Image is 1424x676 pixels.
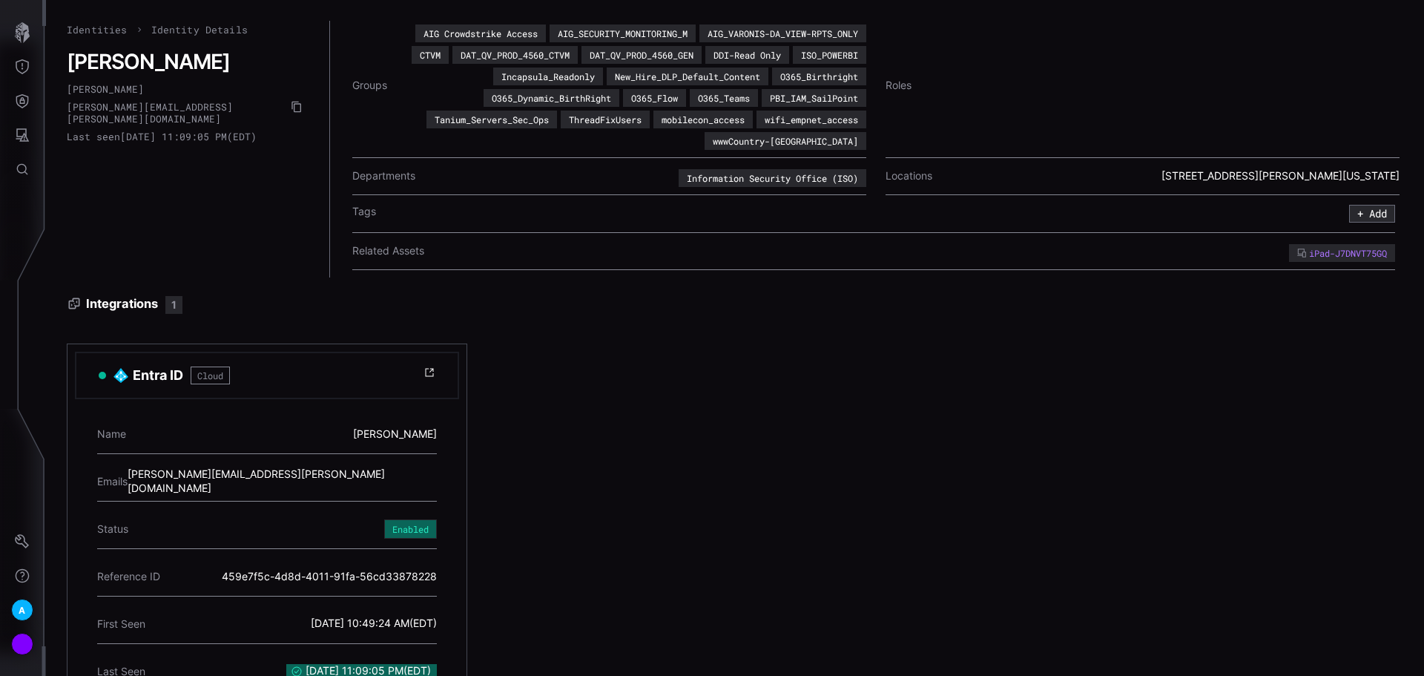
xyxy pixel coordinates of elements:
[492,93,611,102] div: O365_Dynamic_BirthRight
[615,72,760,81] div: New_Hire_DLP_Default_Content
[1289,244,1395,262] a: iPad-J7DNVT75GQ
[352,244,424,257] label: Related Assets
[165,296,182,314] div: 1
[1349,205,1395,223] button: + Add
[713,50,781,59] div: DDI-Read Only
[97,427,126,441] span: Name
[151,23,248,36] span: Identity Details
[886,169,932,183] label: Locations
[67,131,257,142] div: Last seen [DATE] 11:09:05 PM ( EDT )
[128,467,437,494] div: [PERSON_NAME][EMAIL_ADDRESS][PERSON_NAME][DOMAIN_NAME]
[67,21,248,39] nav: breadcrumb
[392,525,429,534] span: Enabled
[67,83,144,95] div: [PERSON_NAME]
[698,93,750,102] div: O365_Teams
[420,50,441,59] div: CTVM
[631,93,678,102] div: O365_Flow
[97,617,145,631] span: First Seen
[501,72,595,81] div: Incapsula_Readonly
[662,115,745,124] div: mobilecon_access
[569,115,642,124] div: ThreadFixUsers
[311,617,437,630] span: ( EDT )
[67,49,309,74] h2: [PERSON_NAME]
[687,174,858,183] div: Information Security Office (ISO)
[97,475,128,488] span: Emails
[1297,249,1387,257] div: iPad-J7DNVT75GQ
[713,137,858,145] div: wwwCountry-[GEOGRAPHIC_DATA]
[708,29,858,38] div: AIG_VARONIS-DA_VIEW-RPTS_ONLY
[97,522,128,536] span: Status
[67,23,128,36] a: Identities
[67,296,1424,314] h3: Integrations
[19,603,25,618] span: A
[353,427,437,441] div: [PERSON_NAME]
[423,29,538,38] div: AIG Crowdstrike Access
[461,50,570,59] div: DAT_QV_PROD_4560_CTVM
[133,367,183,384] h3: Entra ID
[97,570,160,583] span: Reference ID
[352,205,376,218] label: Tags
[191,367,230,384] span: Cloud
[1161,169,1400,183] div: [STREET_ADDRESS][PERSON_NAME][US_STATE]
[113,368,128,383] img: Azure AD
[780,72,858,81] div: O365_Birthright
[801,50,858,59] div: ISO_POWERBI
[886,79,912,92] label: Roles
[222,562,437,591] div: 459e7f5c-4d8d-4011-91fa-56cd33878228
[352,79,387,92] label: Groups
[590,50,693,59] div: DAT_QV_PROD_4560_GEN
[558,29,688,38] div: AIG_SECURITY_MONITORING_M
[67,101,279,125] div: [PERSON_NAME][EMAIL_ADDRESS][PERSON_NAME][DOMAIN_NAME]
[1,593,44,627] button: A
[765,115,858,124] div: wifi_empnet_access
[435,115,549,124] div: Tanium_Servers_Sec_Ops
[352,169,415,183] label: Departments
[311,617,409,629] time: [DATE] 10:49:24 AM
[770,93,858,102] div: PBI_IAM_SailPoint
